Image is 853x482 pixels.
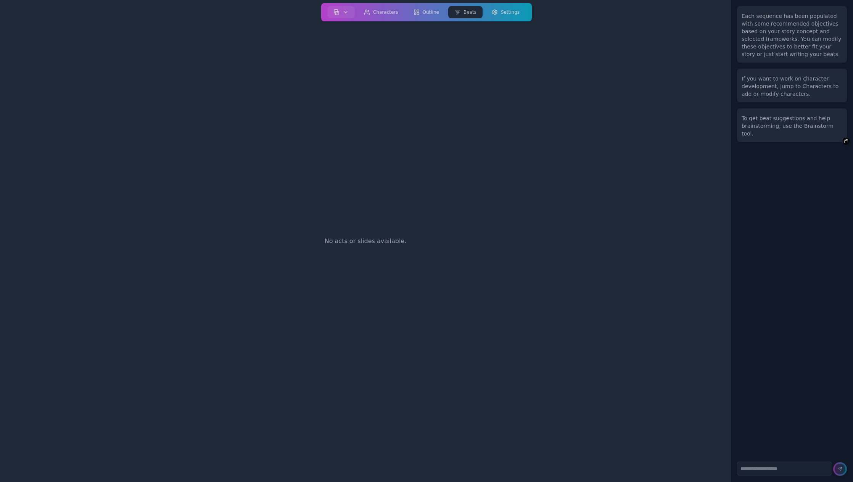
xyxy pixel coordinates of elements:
[742,114,842,137] div: To get beat suggestions and help brainstorming, use the Brainstorm tool.
[486,6,526,18] button: Settings
[448,6,483,18] button: Beats
[742,12,842,58] div: Each sequence has been populated with some recommended objectives based on your story concept and...
[406,5,446,20] a: Outline
[742,75,842,98] div: If you want to work on character development, jump to Characters to add or modify characters.
[325,237,407,246] span: No acts or slides available.
[358,6,404,18] button: Characters
[356,5,406,20] a: Characters
[407,6,445,18] button: Outline
[333,9,340,15] img: storyboard
[842,137,850,145] button: Brainstorm
[447,5,484,20] a: Beats
[484,5,527,20] a: Settings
